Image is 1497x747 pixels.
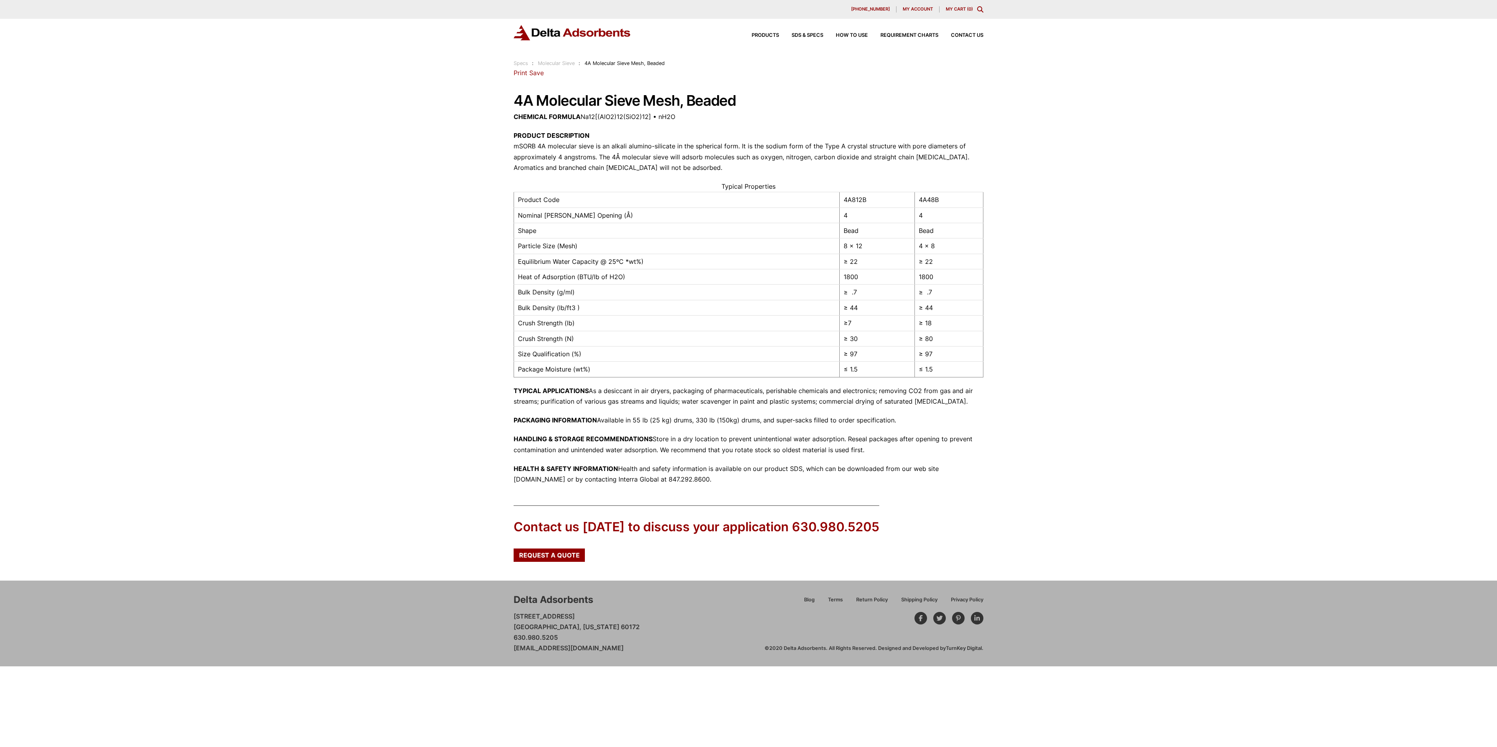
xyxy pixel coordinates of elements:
span: Privacy Policy [951,597,983,603]
td: ≤ 1.5 [914,362,983,377]
p: Store in a dry location to prevent unintentional water adsorption. Reseal packages after opening ... [514,434,983,455]
td: Package Moisture (wt%) [514,362,840,377]
td: ≥ 44 [839,300,914,315]
td: ≥ 97 [839,346,914,362]
p: Available in 55 lb (25 kg) drums, 330 lb (150kg) drums, and super-sacks filled to order specifica... [514,415,983,426]
a: Shipping Policy [895,595,944,609]
span: Contact Us [951,33,983,38]
strong: PACKAGING INFORMATION [514,416,597,424]
td: Bulk Density (lb/ft3 ) [514,300,840,315]
a: How to Use [823,33,868,38]
a: Contact Us [938,33,983,38]
span: My account [903,7,933,11]
a: Save [529,69,544,77]
a: My account [896,6,940,13]
td: Crush Strength (lb) [514,316,840,331]
a: Requirement Charts [868,33,938,38]
span: Shipping Policy [901,597,938,603]
td: ≥ 30 [839,331,914,346]
span: Request a Quote [519,552,580,558]
td: Crush Strength (N) [514,331,840,346]
p: Na12[(AlO2)12(SiO2)12] • nH2O [514,112,983,122]
span: Requirement Charts [880,33,938,38]
span: : [579,60,580,66]
a: My Cart (0) [946,6,973,12]
td: 4 x 8 [914,238,983,254]
img: Delta Adsorbents [514,25,631,40]
strong: HEALTH & SAFETY INFORMATION [514,465,618,473]
span: SDS & SPECS [792,33,823,38]
div: Toggle Modal Content [977,6,983,13]
span: Return Policy [856,597,888,603]
a: Request a Quote [514,549,585,562]
td: ≥ 18 [914,316,983,331]
td: Bead [914,223,983,238]
td: ≥7 [839,316,914,331]
span: 0 [969,6,971,12]
td: 4A812B [839,192,914,207]
a: Molecular Sieve [538,60,575,66]
span: Terms [828,597,843,603]
td: 4 [839,207,914,223]
div: ©2020 Delta Adsorbents. All Rights Reserved. Designed and Developed by . [765,645,983,652]
td: 4 [914,207,983,223]
td: Bulk Density (g/ml) [514,285,840,300]
td: Size Qualification (%) [514,346,840,362]
p: mSORB 4A molecular sieve is an alkali alumino-silicate in the spherical form. It is the sodium fo... [514,130,983,173]
caption: Typical Properties [514,181,983,192]
td: Equilibrium Water Capacity @ 25ºC *wt%) [514,254,840,269]
td: 4A48B [914,192,983,207]
a: Print [514,69,527,77]
a: SDS & SPECS [779,33,823,38]
a: TurnKey Digital [946,645,982,651]
a: Blog [797,595,821,609]
a: Terms [821,595,850,609]
td: ≥ .7 [839,285,914,300]
span: How to Use [836,33,868,38]
td: ≥ 44 [914,300,983,315]
td: Particle Size (Mesh) [514,238,840,254]
td: Heat of Adsorption (BTU/lb of H2O) [514,269,840,285]
td: Nominal [PERSON_NAME] Opening (Å) [514,207,840,223]
strong: TYPICAL APPLICATIONS [514,387,589,395]
td: ≥ 80 [914,331,983,346]
strong: PRODUCT DESCRIPTION [514,132,590,139]
td: ≥ .7 [914,285,983,300]
h1: 4A Molecular Sieve Mesh, Beaded [514,93,983,109]
td: ≤ 1.5 [839,362,914,377]
strong: CHEMICAL FORMULA [514,113,581,121]
a: Products [739,33,779,38]
td: ≥ 97 [914,346,983,362]
a: Return Policy [850,595,895,609]
td: 1800 [914,269,983,285]
td: Shape [514,223,840,238]
strong: HANDLING & STORAGE RECOMMENDATIONS [514,435,653,443]
a: Specs [514,60,528,66]
span: 4A Molecular Sieve Mesh, Beaded [584,60,665,66]
td: Bead [839,223,914,238]
div: Delta Adsorbents [514,593,593,606]
td: Product Code [514,192,840,207]
p: Health and safety information is available on our product SDS, which can be downloaded from our w... [514,464,983,485]
a: [PHONE_NUMBER] [845,6,896,13]
div: Contact us [DATE] to discuss your application 630.980.5205 [514,518,879,536]
p: As a desiccant in air dryers, packaging of pharmaceuticals, perishable chemicals and electronics;... [514,386,983,407]
p: [STREET_ADDRESS] [GEOGRAPHIC_DATA], [US_STATE] 60172 630.980.5205 [514,611,640,654]
td: ≥ 22 [839,254,914,269]
td: 1800 [839,269,914,285]
a: [EMAIL_ADDRESS][DOMAIN_NAME] [514,644,624,652]
span: Blog [804,597,815,603]
span: Products [752,33,779,38]
a: Privacy Policy [944,595,983,609]
td: 8 x 12 [839,238,914,254]
span: : [532,60,534,66]
span: [PHONE_NUMBER] [851,7,890,11]
td: ≥ 22 [914,254,983,269]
